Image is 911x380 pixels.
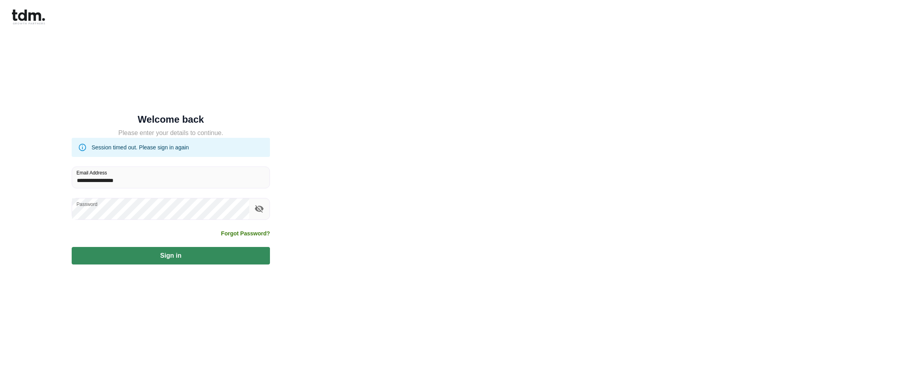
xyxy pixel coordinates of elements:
[76,169,107,176] label: Email Address
[252,202,266,215] button: toggle password visibility
[76,201,98,208] label: Password
[221,229,270,237] a: Forgot Password?
[72,116,270,123] h5: Welcome back
[72,128,270,138] h5: Please enter your details to continue.
[72,247,270,264] button: Sign in
[92,140,189,155] div: Session timed out. Please sign in again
